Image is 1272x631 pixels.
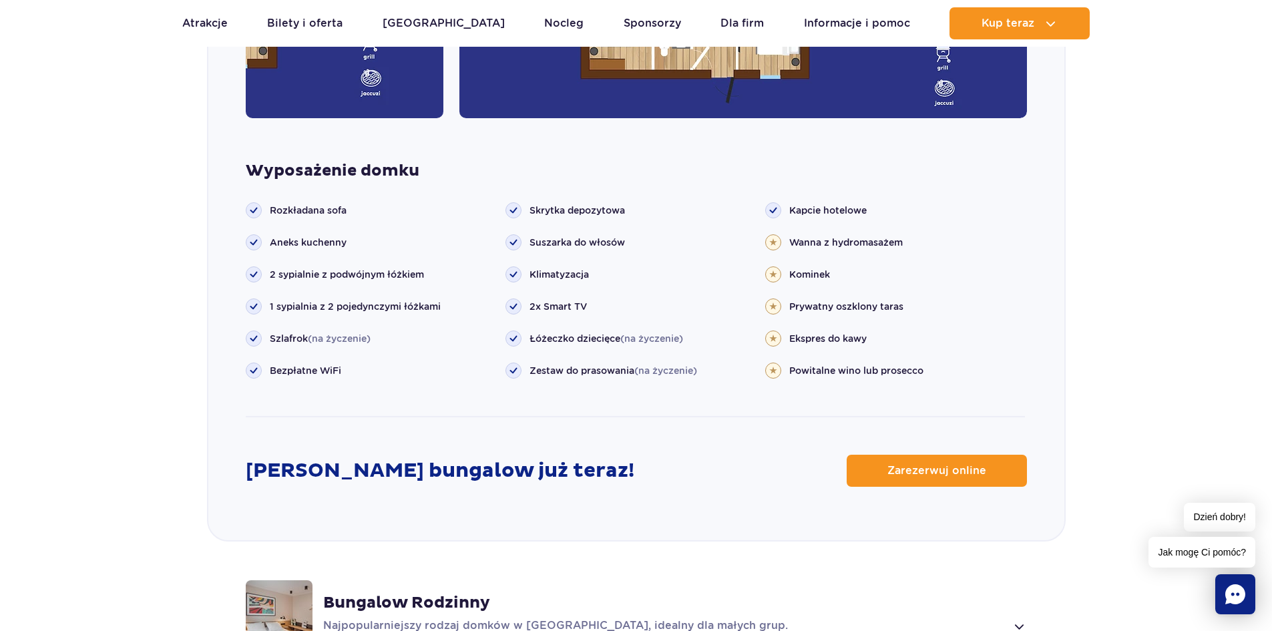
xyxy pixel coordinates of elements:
[270,364,341,377] span: Bezpłatne WiFi
[789,332,867,345] span: Ekspres do kawy
[544,7,584,39] a: Nocleg
[246,161,1027,181] strong: Wyposażenie domku
[270,268,424,281] span: 2 sypialnie z podwójnym łóżkiem
[529,364,697,377] span: Zestaw do prasowania
[267,7,343,39] a: Bilety i oferta
[270,236,347,249] span: Aneks kuchenny
[804,7,910,39] a: Informacje i pomoc
[949,7,1090,39] button: Kup teraz
[620,333,683,344] span: (na życzenie)
[789,204,867,217] span: Kapcie hotelowe
[529,236,625,249] span: Suszarka do włosów
[270,300,441,313] span: 1 sypialnia z 2 pojedynczymi łóżkami
[720,7,764,39] a: Dla firm
[634,365,697,376] span: (na życzenie)
[246,458,634,483] strong: [PERSON_NAME] bungalow już teraz!
[789,300,903,313] span: Prywatny oszklony taras
[982,17,1034,29] span: Kup teraz
[182,7,228,39] a: Atrakcje
[1184,503,1255,532] span: Dzień dobry!
[1215,574,1255,614] div: Chat
[789,236,903,249] span: Wanna z hydromasażem
[270,204,347,217] span: Rozkładana sofa
[789,268,830,281] span: Kominek
[887,465,986,476] span: Zarezerwuj online
[789,364,923,377] span: Powitalne wino lub prosecco
[624,7,681,39] a: Sponsorzy
[847,455,1027,487] a: Zarezerwuj online
[323,593,490,613] strong: Bungalow Rodzinny
[529,268,589,281] span: Klimatyzacja
[529,300,587,313] span: 2x Smart TV
[1148,537,1255,568] span: Jak mogę Ci pomóc?
[529,332,683,345] span: Łóżeczko dziecięce
[383,7,505,39] a: [GEOGRAPHIC_DATA]
[308,333,371,344] span: (na życzenie)
[270,332,371,345] span: Szlafrok
[529,204,625,217] span: Skrytka depozytowa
